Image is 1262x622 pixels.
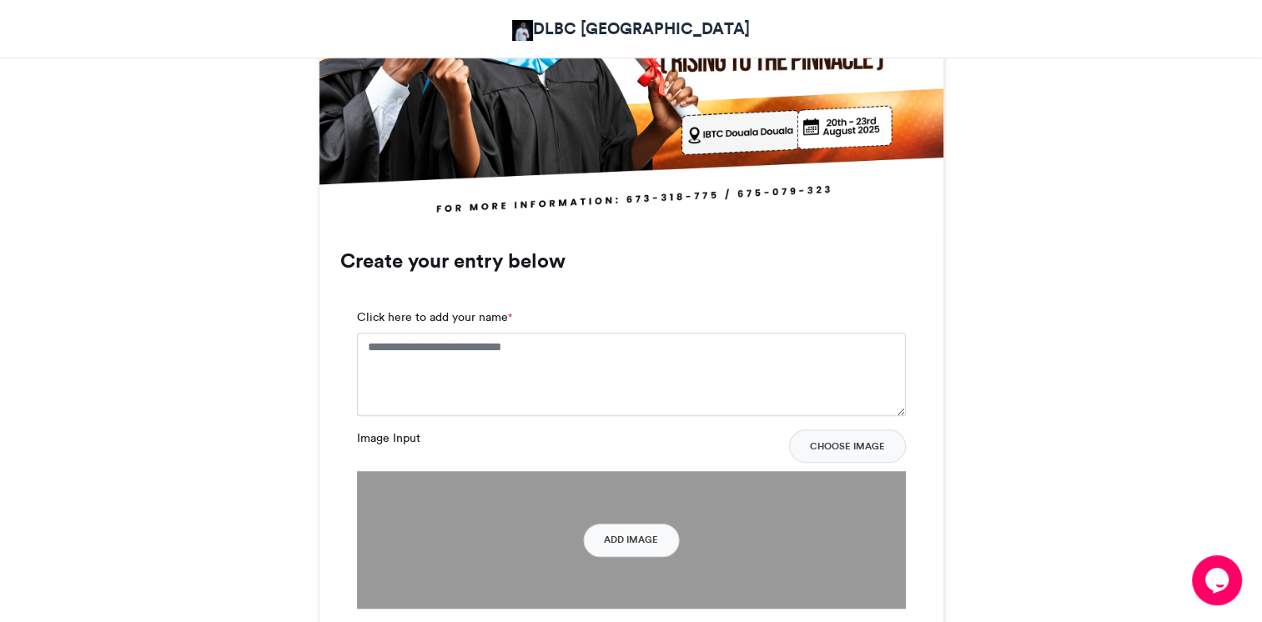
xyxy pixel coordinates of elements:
label: Click here to add your name [357,308,512,326]
button: Add Image [583,524,679,557]
h3: Create your entry below [340,251,923,271]
a: DLBC [GEOGRAPHIC_DATA] [512,17,750,41]
button: Choose Image [789,429,906,463]
label: Image Input [357,429,420,447]
img: DLBC Cameroon [512,20,533,41]
iframe: chat widget [1192,555,1245,605]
